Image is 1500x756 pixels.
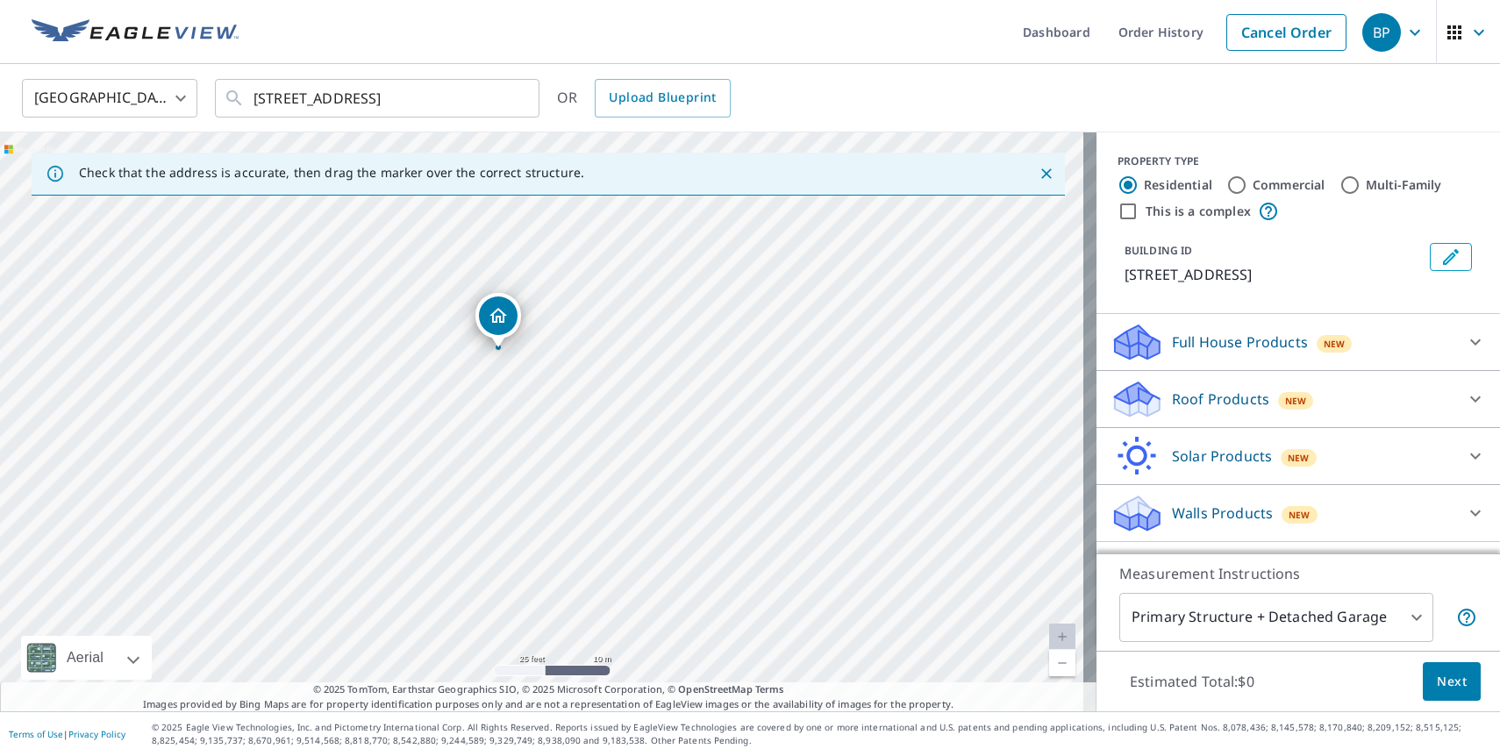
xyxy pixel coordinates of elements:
[79,165,584,181] p: Check that the address is accurate, then drag the marker over the correct structure.
[678,682,752,695] a: OpenStreetMap
[1253,176,1325,194] label: Commercial
[1144,176,1212,194] label: Residential
[1324,337,1346,351] span: New
[1146,203,1251,220] label: This is a complex
[1172,332,1308,353] p: Full House Products
[22,74,197,123] div: [GEOGRAPHIC_DATA]
[152,721,1491,747] p: © 2025 Eagle View Technologies, Inc. and Pictometry International Corp. All Rights Reserved. Repo...
[1111,492,1486,534] div: Walls ProductsNew
[1423,662,1481,702] button: Next
[1125,243,1192,258] p: BUILDING ID
[1125,264,1423,285] p: [STREET_ADDRESS]
[9,728,63,740] a: Terms of Use
[32,19,239,46] img: EV Logo
[1289,508,1311,522] span: New
[1111,321,1486,363] div: Full House ProductsNew
[1049,624,1075,650] a: Current Level 20, Zoom In Disabled
[9,729,125,739] p: |
[1119,593,1433,642] div: Primary Structure + Detached Garage
[1172,446,1272,467] p: Solar Products
[755,682,784,695] a: Terms
[557,79,731,118] div: OR
[1049,650,1075,676] a: Current Level 20, Zoom Out
[1285,394,1307,408] span: New
[1430,243,1472,271] button: Edit building 1
[1362,13,1401,52] div: BP
[1172,389,1269,410] p: Roof Products
[1366,176,1442,194] label: Multi-Family
[475,293,521,347] div: Dropped pin, building 1, Residential property, 8 SE 19th Ave Pompano Beach, FL 33060
[1288,451,1310,465] span: New
[1456,607,1477,628] span: Your report will include the primary structure and a detached garage if one exists.
[1118,153,1479,169] div: PROPERTY TYPE
[1035,162,1058,185] button: Close
[68,728,125,740] a: Privacy Policy
[609,87,716,109] span: Upload Blueprint
[1111,378,1486,420] div: Roof ProductsNew
[1437,671,1467,693] span: Next
[1119,563,1477,584] p: Measurement Instructions
[21,636,152,680] div: Aerial
[1172,503,1273,524] p: Walls Products
[1226,14,1346,51] a: Cancel Order
[1116,662,1268,701] p: Estimated Total: $0
[1111,435,1486,477] div: Solar ProductsNew
[254,74,504,123] input: Search by address or latitude-longitude
[595,79,730,118] a: Upload Blueprint
[313,682,784,697] span: © 2025 TomTom, Earthstar Geographics SIO, © 2025 Microsoft Corporation, ©
[61,636,109,680] div: Aerial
